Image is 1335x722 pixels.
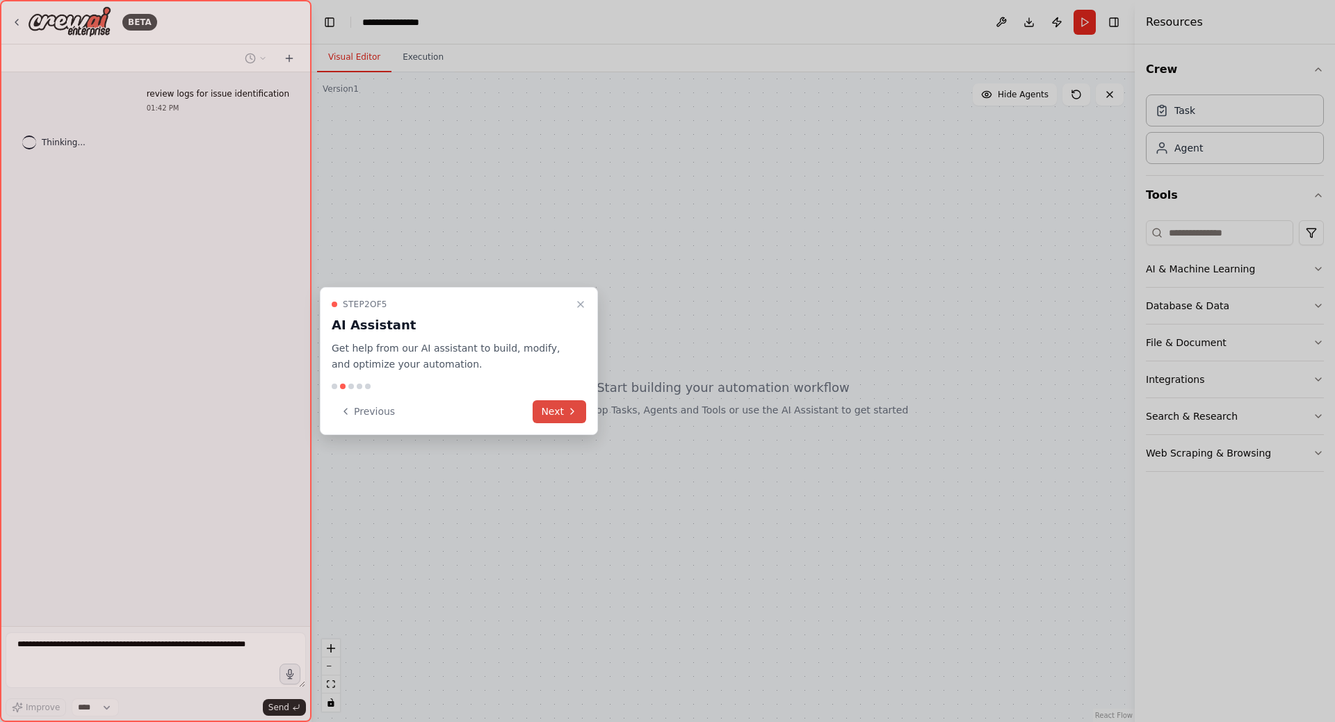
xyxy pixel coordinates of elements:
[343,299,387,310] span: Step 2 of 5
[332,341,569,372] p: Get help from our AI assistant to build, modify, and optimize your automation.
[533,400,586,423] button: Next
[572,296,589,313] button: Close walkthrough
[320,13,339,32] button: Hide left sidebar
[332,315,569,335] h3: AI Assistant
[332,400,403,423] button: Previous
